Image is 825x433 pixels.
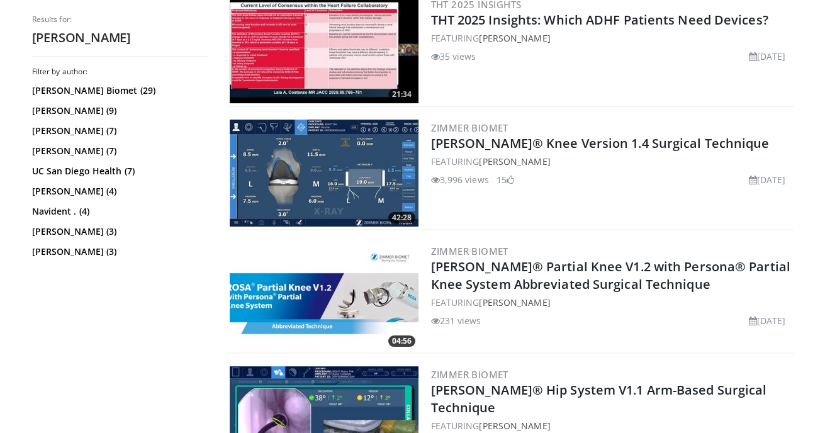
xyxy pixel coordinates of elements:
[479,155,550,167] a: [PERSON_NAME]
[749,50,786,63] li: [DATE]
[32,165,205,177] a: UC San Diego Health (7)
[32,84,205,97] a: [PERSON_NAME] Biomet (29)
[32,14,208,25] p: Results for:
[230,243,418,350] img: 7c73d2ce-7ddf-46e4-97c9-b3e1e5d77554.300x170_q85_crop-smart_upscale.jpg
[32,67,208,77] h3: Filter by author:
[479,420,550,432] a: [PERSON_NAME]
[431,173,489,186] li: 3,996 views
[388,89,415,100] span: 21:34
[749,314,786,327] li: [DATE]
[431,155,791,168] div: FEATURING
[431,245,508,257] a: Zimmer Biomet
[431,296,791,309] div: FEATURING
[388,212,415,223] span: 42:28
[431,50,476,63] li: 35 views
[32,225,205,238] a: [PERSON_NAME] (3)
[431,135,770,152] a: [PERSON_NAME]® Knee Version 1.4 Surgical Technique
[431,11,768,28] a: THT 2025 Insights: Which ADHF Patients Need Devices?
[479,32,550,44] a: [PERSON_NAME]
[497,173,514,186] li: 15
[749,173,786,186] li: [DATE]
[32,205,205,218] a: Navident . (4)
[32,145,205,157] a: [PERSON_NAME] (7)
[32,185,205,198] a: [PERSON_NAME] (4)
[32,245,205,258] a: [PERSON_NAME] (3)
[388,335,415,347] span: 04:56
[230,120,418,227] img: 8cb3d316-91f3-427f-b6e1-92c0ee9c9fed.300x170_q85_crop-smart_upscale.jpg
[431,381,767,416] a: [PERSON_NAME]® Hip System V1.1 Arm-Based Surgical Technique
[230,120,418,227] a: 42:28
[230,243,418,350] a: 04:56
[431,31,791,45] div: FEATURING
[32,125,205,137] a: [PERSON_NAME] (7)
[431,121,508,134] a: Zimmer Biomet
[431,314,481,327] li: 231 views
[431,258,790,293] a: [PERSON_NAME]® Partial Knee V1.2 with Persona® Partial Knee System Abbreviated Surgical Technique
[431,419,791,432] div: FEATURING
[479,296,550,308] a: [PERSON_NAME]
[32,30,208,46] h2: [PERSON_NAME]
[431,368,508,381] a: Zimmer Biomet
[32,104,205,117] a: [PERSON_NAME] (9)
